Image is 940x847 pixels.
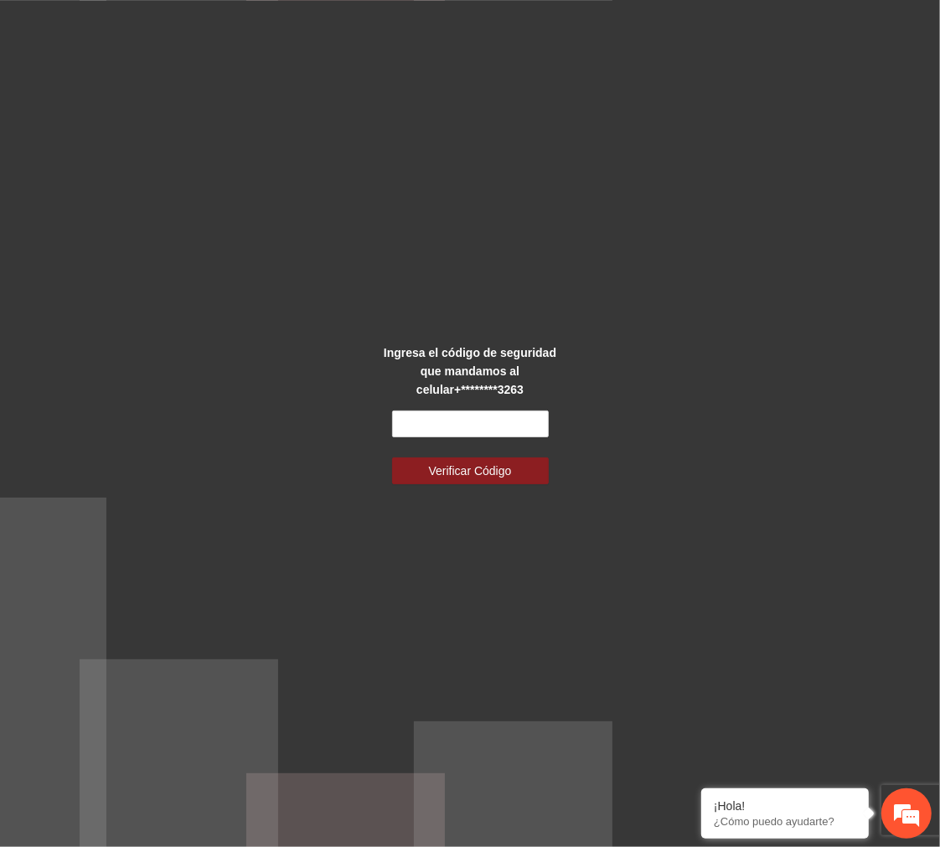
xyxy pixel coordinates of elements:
strong: Ingresa el código de seguridad que mandamos al celular +********3263 [384,346,556,396]
div: ¡Hola! [714,799,856,813]
button: Verificar Código [392,457,549,484]
textarea: Escriba su mensaje y pulse “Intro” [8,457,319,516]
div: Chatee con nosotros ahora [87,85,281,107]
span: Verificar Código [429,462,512,480]
p: ¿Cómo puedo ayudarte? [714,815,856,828]
div: Minimizar ventana de chat en vivo [275,8,315,49]
span: Estamos en línea. [97,224,231,393]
